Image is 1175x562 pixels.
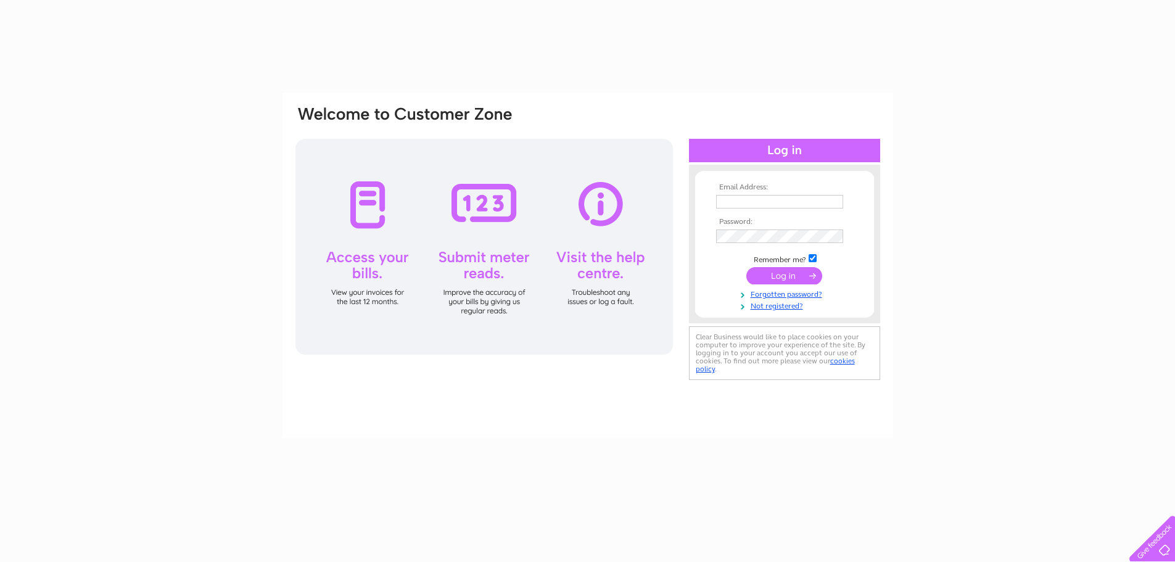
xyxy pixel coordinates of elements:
a: cookies policy [696,357,855,373]
td: Remember me? [713,252,856,265]
a: Not registered? [716,299,856,311]
div: Clear Business would like to place cookies on your computer to improve your experience of the sit... [689,326,880,380]
a: Forgotten password? [716,287,856,299]
th: Email Address: [713,183,856,192]
th: Password: [713,218,856,226]
input: Submit [746,267,822,284]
